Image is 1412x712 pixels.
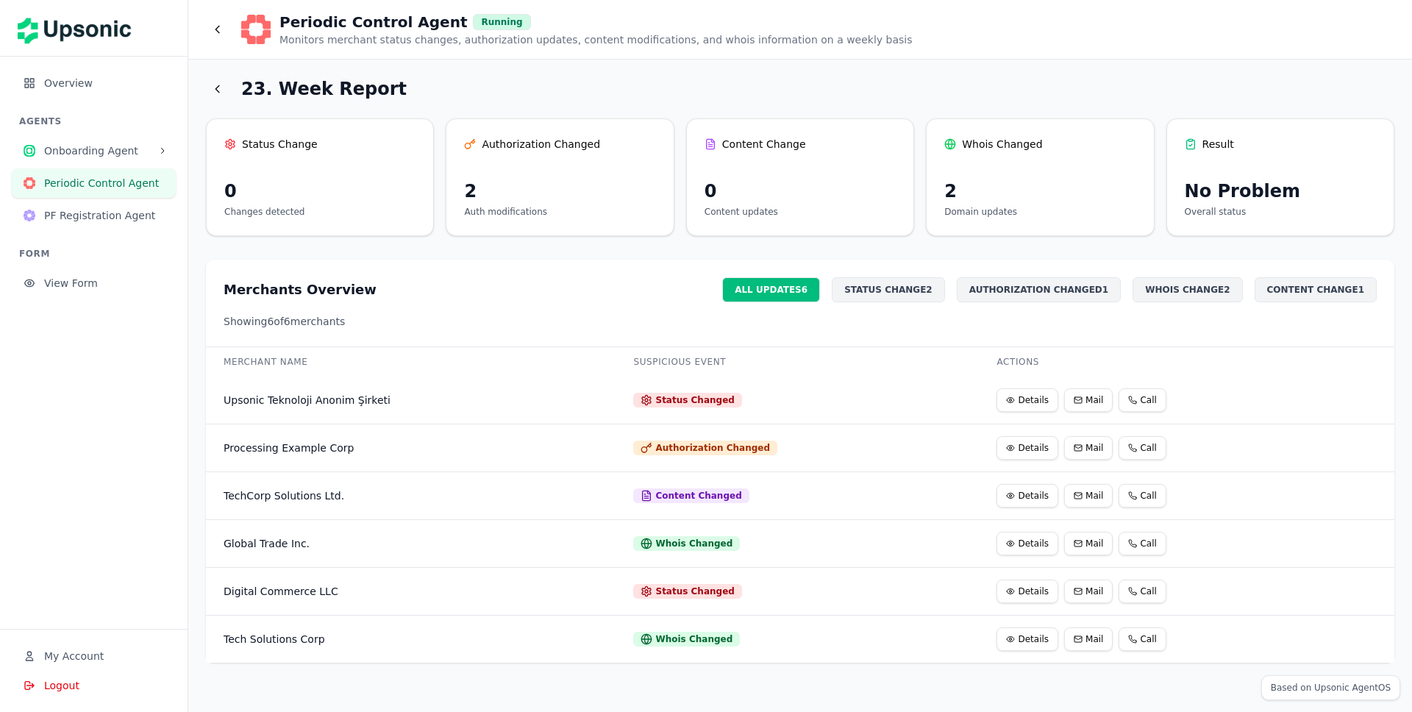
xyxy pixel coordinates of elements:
[224,179,416,203] div: 0
[1064,580,1113,603] button: Mail
[12,136,176,165] button: Onboarding AgentOnboarding Agent
[224,137,416,152] div: Status Change
[464,179,655,203] div: 2
[224,584,598,599] div: Digital Commerce LLC
[996,627,1058,651] button: Details
[241,15,271,44] img: Periodic Control Agent
[44,143,152,158] span: Onboarding Agent
[44,76,164,90] span: Overview
[633,584,741,599] div: Status Changed
[24,210,35,221] img: PF Registration Agent
[1119,388,1166,412] button: Call
[979,347,1394,377] th: Actions
[24,145,35,157] img: Onboarding Agent
[1064,388,1113,412] button: Mail
[1119,580,1166,603] button: Call
[722,277,820,302] div: ALL UPDATES 6
[1119,436,1166,460] button: Call
[279,32,913,47] p: Monitors merchant status changes, authorization updates, content modifications, and whois informa...
[12,210,176,224] a: PF Registration AgentPF Registration Agent
[44,649,104,663] span: My Account
[224,280,377,300] h2: Merchants Overview
[279,12,467,32] h1: Periodic Control Agent
[19,115,176,127] h3: AGENTS
[1064,532,1113,555] button: Mail
[473,14,530,30] div: Running
[1119,484,1166,508] button: Call
[12,68,176,98] button: Overview
[224,314,1377,329] p: Showing 6 of 6 merchants
[1064,627,1113,651] button: Mail
[12,641,176,671] button: My Account
[12,168,176,198] button: Periodic Control AgentPeriodic Control Agent
[944,206,1135,218] p: Domain updates
[224,632,598,647] div: Tech Solutions Corp
[996,532,1058,555] button: Details
[241,77,407,101] h1: 23. Week Report
[633,632,740,647] div: Whois Changed
[1119,532,1166,555] button: Call
[12,78,176,92] a: Overview
[464,206,655,218] p: Auth modifications
[616,347,979,377] th: Suspicious Event
[206,347,616,377] th: Merchant Name
[633,536,740,551] div: Whois Changed
[224,441,598,455] div: Processing Example Corp
[44,208,164,223] span: PF Registration Agent
[1255,277,1377,302] div: CONTENT CHANGE 1
[1064,436,1113,460] button: Mail
[1185,137,1376,152] div: Result
[944,179,1135,203] div: 2
[705,206,896,218] p: Content updates
[633,393,741,407] div: Status Changed
[224,206,416,218] p: Changes detected
[224,393,598,407] div: Upsonic Teknoloji Anonim Şirketi
[464,137,655,152] div: Authorization Changed
[944,137,1135,152] div: Whois Changed
[18,7,141,49] img: Upsonic
[957,277,1121,302] div: AUTHORIZATION CHANGED 1
[996,388,1058,412] button: Details
[705,137,896,152] div: Content Change
[44,678,79,693] span: Logout
[633,441,777,455] div: Authorization Changed
[996,580,1058,603] button: Details
[12,278,176,292] a: View Form
[1133,277,1242,302] div: WHOIS CHANGE 2
[12,201,176,230] button: PF Registration AgentPF Registration Agent
[44,176,164,191] span: Periodic Control Agent
[832,277,945,302] div: STATUS CHANGE 2
[996,436,1058,460] button: Details
[1119,627,1166,651] button: Call
[1064,484,1113,508] button: Mail
[1185,179,1376,203] div: No Problem
[12,671,176,700] button: Logout
[224,488,598,503] div: TechCorp Solutions Ltd.
[12,268,176,298] button: View Form
[12,651,176,665] a: My Account
[24,177,35,189] img: Periodic Control Agent
[705,179,896,203] div: 0
[12,178,176,192] a: Periodic Control AgentPeriodic Control Agent
[996,484,1058,508] button: Details
[1185,206,1376,218] p: Overall status
[633,488,749,503] div: Content Changed
[44,276,164,291] span: View Form
[19,248,176,260] h3: FORM
[224,536,598,551] div: Global Trade Inc.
